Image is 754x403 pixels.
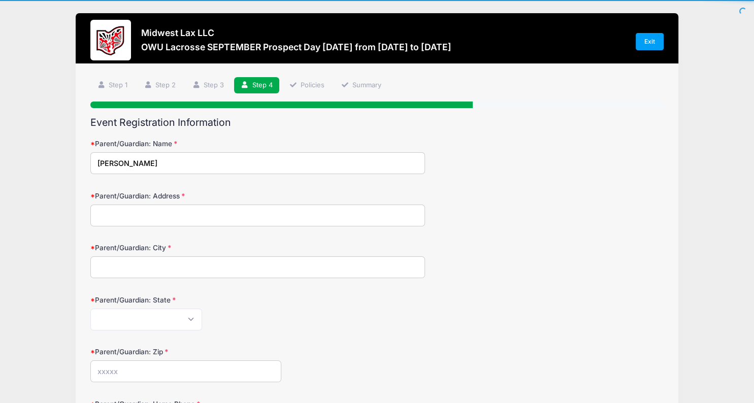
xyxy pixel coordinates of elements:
h3: Midwest Lax LLC [141,27,451,38]
h3: OWU Lacrosse SEPTEMBER Prospect Day [DATE] from [DATE] to [DATE] [141,42,451,52]
a: Summary [334,77,388,94]
h2: Event Registration Information [90,117,664,128]
a: Exit [636,33,664,50]
a: Step 1 [90,77,134,94]
a: Step 3 [186,77,231,94]
a: Step 2 [137,77,182,94]
a: Step 4 [234,77,279,94]
label: Parent/Guardian: State [90,295,281,305]
label: Parent/Guardian: Address [90,191,281,201]
label: Parent/Guardian: Name [90,139,281,149]
input: xxxxx [90,360,281,382]
label: Parent/Guardian: City [90,243,281,253]
a: Policies [282,77,331,94]
label: Parent/Guardian: Zip [90,347,281,357]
